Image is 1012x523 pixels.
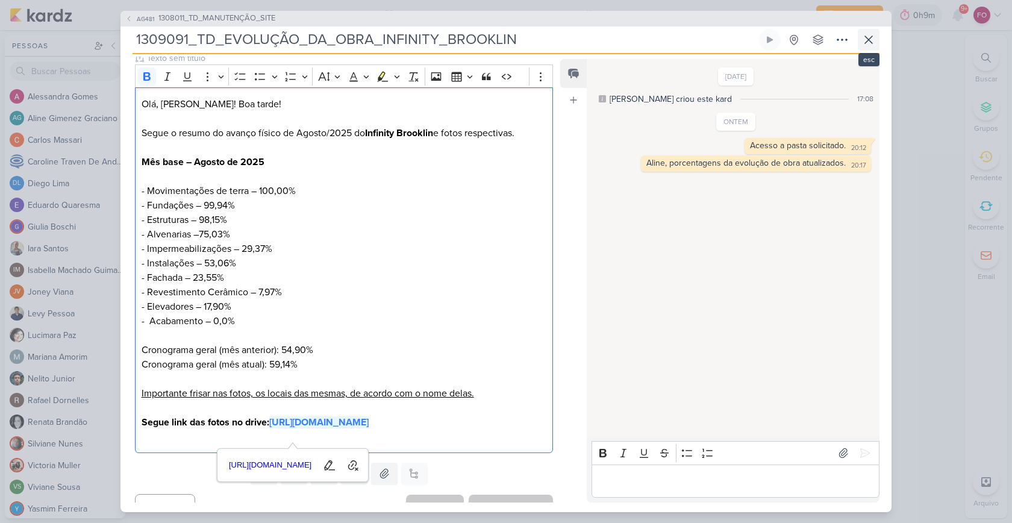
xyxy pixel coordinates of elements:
[145,52,553,64] input: Texto sem título
[142,97,546,140] p: Olá, [PERSON_NAME]! Boa tarde! Segue o resumo do avanço físico de Agosto/2025 do e fotos respecti...
[142,156,264,168] strong: Mês base – Agosto de 2025
[142,184,546,198] p: - Movimentações de terra – 100,00%
[592,465,879,498] div: Editor editing area: main
[592,441,879,465] div: Editor toolbar
[142,198,546,227] p: - Fundações – 99,94% - Estruturas – 98,15%
[142,227,546,256] p: - Alvenarias –75,03% - Impermeabilizações – 29,37%
[135,87,553,453] div: Editor editing area: main
[851,143,866,153] div: 20:12
[142,416,269,428] strong: Segue link das fotos no drive:
[142,256,546,271] p: - Instalações – 53,06%
[365,127,433,139] strong: Infinity Brooklin
[142,357,546,372] p: Cronograma geral (mês atual): 59,14%
[225,456,316,475] a: [URL][DOMAIN_NAME]
[142,387,474,399] u: Importante frisar nas fotos, os locais das mesmas, de acordo com o nome delas.
[142,299,546,314] p: - Elevadores – 17,90%
[857,93,873,104] div: 17:08
[142,271,546,299] p: - Fachada – 23,55% - Revestimento Cerâmico – 7,97%
[851,161,866,171] div: 20:17
[133,29,757,51] input: Kard Sem Título
[142,328,546,357] p: Cronograma geral (mês anterior): 54,90%
[142,314,546,328] p: - Acabamento – 0,0%
[225,458,316,472] span: [URL][DOMAIN_NAME]
[765,35,775,45] div: Ligar relógio
[646,158,846,168] div: Aline, porcentagens da evolução de obra atualizados.
[610,93,732,105] div: [PERSON_NAME] criou este kard
[750,140,846,151] div: Acesso a pasta solicitado.
[135,494,195,518] button: Cancelar
[135,64,553,88] div: Editor toolbar
[269,416,369,428] a: [URL][DOMAIN_NAME]
[858,53,879,66] div: esc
